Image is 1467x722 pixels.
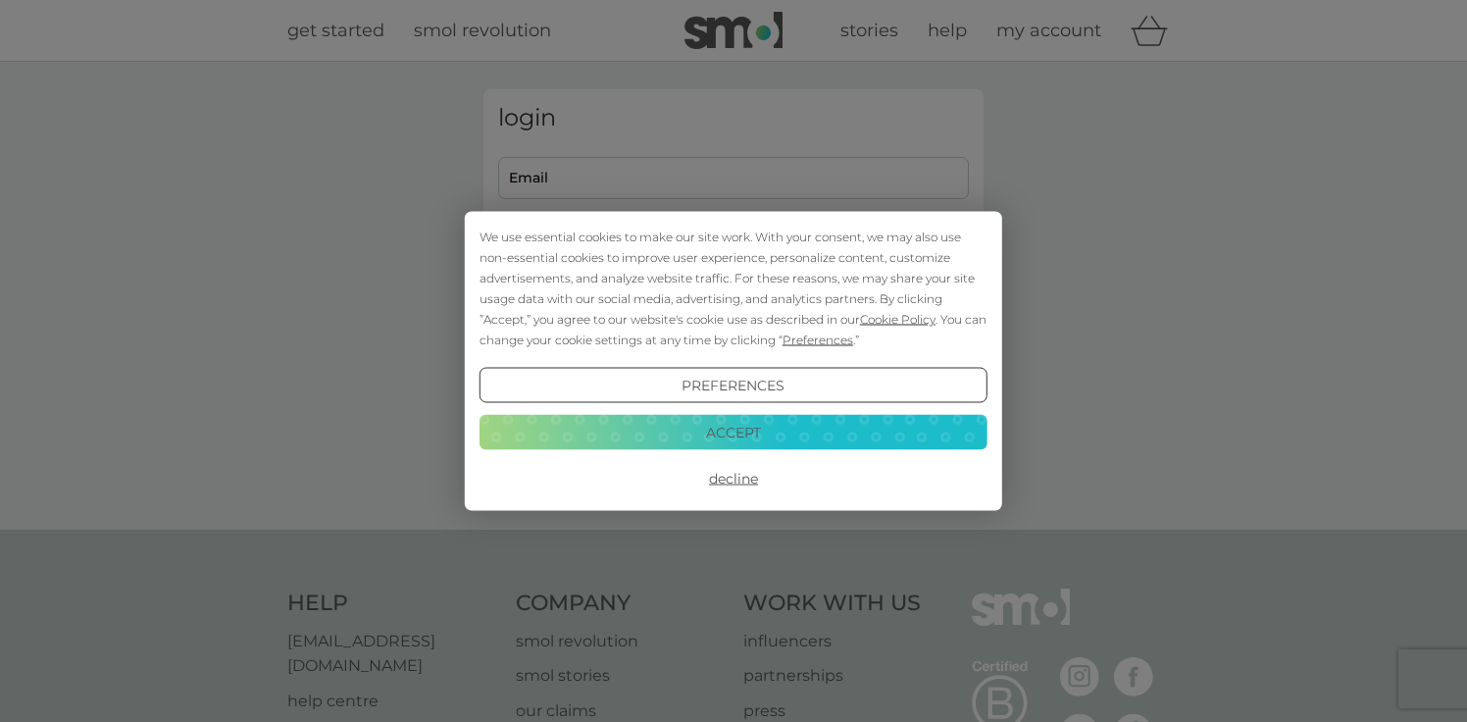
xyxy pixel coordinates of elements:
span: Preferences [783,333,853,347]
span: Cookie Policy [860,312,936,327]
button: Accept [480,414,987,449]
div: We use essential cookies to make our site work. With your consent, we may also use non-essential ... [480,227,987,350]
button: Decline [480,461,987,496]
button: Preferences [480,368,987,403]
div: Cookie Consent Prompt [465,212,1002,511]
